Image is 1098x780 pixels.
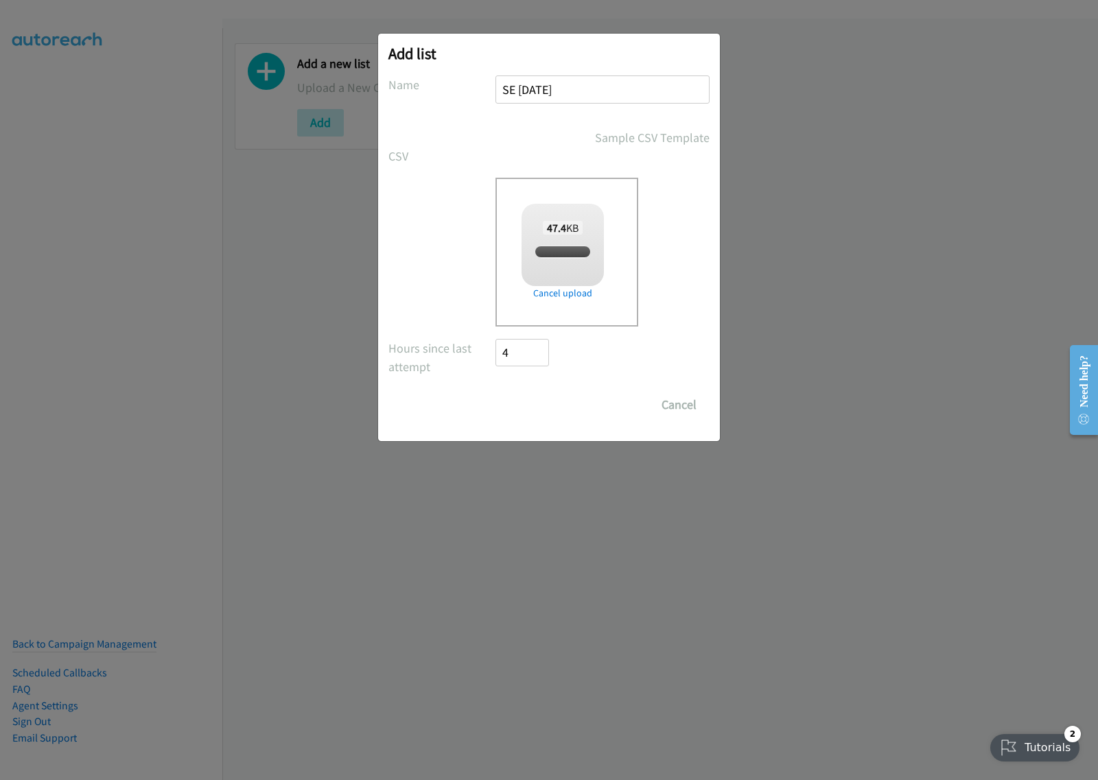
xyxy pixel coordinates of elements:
[388,339,495,376] label: Hours since last attempt
[649,391,710,418] button: Cancel
[982,720,1088,770] iframe: Checklist
[388,75,495,94] label: Name
[388,147,495,165] label: CSV
[1058,335,1098,445] iframe: Resource Center
[543,221,583,235] span: KB
[539,246,585,259] span: split_2.csv
[595,128,710,147] a: Sample CSV Template
[547,221,566,235] strong: 47.4
[522,286,604,300] a: Cancel upload
[388,44,710,63] h2: Add list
